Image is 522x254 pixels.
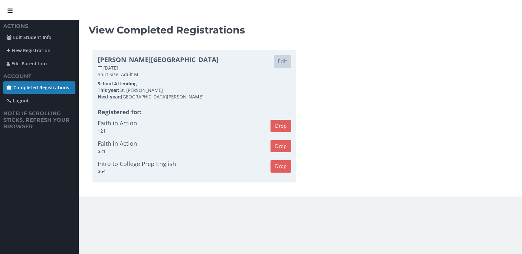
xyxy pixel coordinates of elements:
a: New Registration [3,44,75,57]
p: School Attending [98,78,291,87]
a: Edit Student Info [3,31,75,44]
p: Faith in Action [98,119,271,128]
button: Drop [271,120,291,132]
p: $21 [98,148,271,155]
p: Registered for: [98,108,291,116]
p: [PERSON_NAME][GEOGRAPHIC_DATA] [98,55,219,65]
p: Intro to College Prep English [98,160,271,168]
a: Completed Registrations [3,81,75,94]
p: $64 [98,168,271,175]
p: [GEOGRAPHIC_DATA][PERSON_NAME] [98,94,291,100]
a: Logout [3,95,75,107]
button: Drop [271,140,291,152]
a: Edit Parent Info [3,57,75,70]
button: Edit [274,55,291,68]
p: [DATE] [98,65,291,71]
span: Next year: [98,94,121,100]
h1: View Completed Registrations [89,25,512,35]
p: $21 [98,128,271,134]
p: Shirt Size: Adult M [98,71,291,78]
p: Faith in Action [98,139,271,148]
span: This year: [98,87,119,93]
p: St. [PERSON_NAME] [98,87,291,94]
button: Drop [271,160,291,172]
